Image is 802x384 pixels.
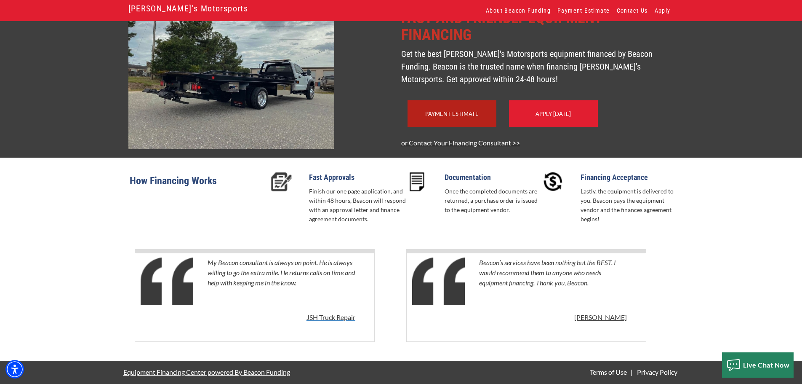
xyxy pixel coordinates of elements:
[445,172,542,183] p: Documentation
[722,352,794,378] button: Live Chat Now
[401,48,674,86] p: Get the best [PERSON_NAME]'s Motorsports equipment financed by Beacon Funding. Beacon is the trus...
[536,110,571,117] a: Apply [DATE]
[743,361,790,369] span: Live Chat Now
[401,10,674,43] p: Fast and Friendly Equipment Financing
[412,258,465,305] img: Quotes
[306,312,355,322] p: JSH Truck Repair
[479,258,627,308] p: Beacon’s services have been nothing but the BEST. I would recommend them to anyone who needs equi...
[588,368,629,376] a: Terms of Use - open in a new tab
[5,360,24,379] div: Accessibility Menu
[581,172,678,183] p: Financing Acceptance
[445,187,542,215] p: Once the completed documents are returned, a purchase order is issued to the equipment vendor.
[574,312,627,327] a: [PERSON_NAME]
[631,368,633,376] span: |
[271,172,292,191] img: Fast Approvals
[581,187,678,224] p: Lastly, the equipment is delivered to you. Beacon pays the equipment vendor and the finances agre...
[128,75,334,83] a: nicksmotorsportsnc.com - open in a new tab
[208,258,355,308] p: My Beacon consultant is always on point. He is always willing to go the extra mile. He returns ca...
[128,1,248,16] a: [PERSON_NAME]'s Motorsports
[123,362,290,382] a: Equipment Financing Center powered By Beacon Funding - open in a new tab
[401,139,520,147] a: or Contact Your Financing Consultant >>
[425,110,479,117] a: Payment Estimate
[635,368,679,376] a: Privacy Policy - open in a new tab
[306,312,355,327] a: JSH Truck Repair
[309,187,406,224] p: Finish our one page application, and within 48 hours, Beacon will respond with an approval letter...
[141,258,193,305] img: Quotes
[574,312,627,322] p: [PERSON_NAME]
[309,172,406,183] p: Fast Approvals
[130,172,266,200] p: How Financing Works
[410,172,424,191] img: Documentation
